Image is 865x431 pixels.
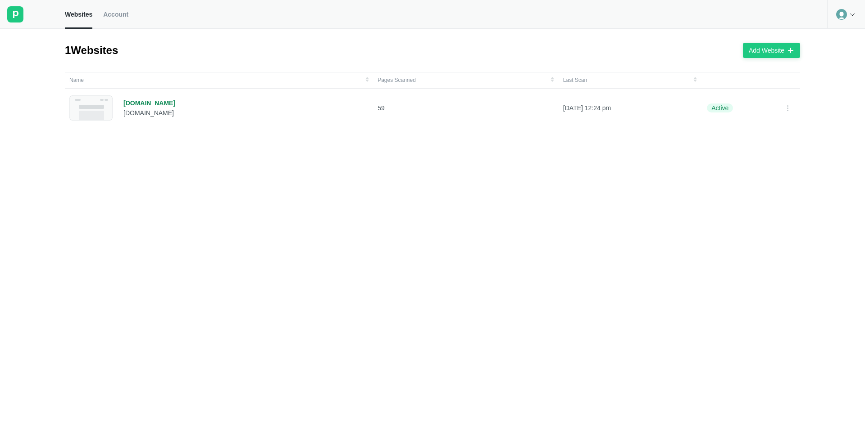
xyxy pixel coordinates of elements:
p: 59 [378,104,554,112]
div: [DOMAIN_NAME] [123,99,175,107]
td: Pages Scanned [373,72,559,88]
div: Active [707,103,733,112]
span: Account [103,10,128,18]
button: Add Website [743,43,800,58]
div: 1 Websites [65,43,118,58]
td: Last Scan [559,72,701,88]
td: Name [65,72,373,88]
p: [DATE] 12:24 pm [563,104,697,112]
span: Websites [65,10,92,18]
div: Add Website [749,46,784,54]
div: [DOMAIN_NAME] [123,109,175,117]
